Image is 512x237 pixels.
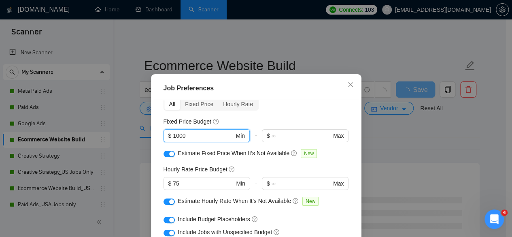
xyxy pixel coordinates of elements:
[168,179,172,188] span: $
[274,229,280,235] span: question-circle
[301,149,317,158] span: New
[252,216,258,222] span: question-circle
[168,131,172,140] span: $
[340,74,361,96] button: Close
[218,98,258,110] div: Hourly Rate
[501,209,508,216] span: 4
[178,198,291,204] span: Estimate Hourly Rate When It’s Not Available
[229,166,235,173] span: question-circle
[178,229,272,235] span: Include Jobs with Unspecified Budget
[164,117,211,126] h5: Fixed Price Budget
[267,131,270,140] span: $
[236,179,245,188] span: Min
[178,216,250,222] span: Include Budget Placeholders
[213,118,219,125] span: question-circle
[236,131,245,140] span: Min
[272,131,331,140] input: ∞
[173,131,234,140] input: 0
[333,131,344,140] span: Max
[347,81,354,88] span: close
[178,150,290,156] span: Estimate Fixed Price When It’s Not Available
[164,83,349,93] div: Job Preferences
[484,209,504,229] iframe: Intercom live chat
[250,129,262,149] div: -
[164,98,181,110] div: All
[180,98,218,110] div: Fixed Price
[293,198,299,204] span: question-circle
[250,177,262,196] div: -
[267,179,270,188] span: $
[164,165,227,174] h5: Hourly Rate Price Budget
[291,150,297,156] span: question-circle
[272,179,331,188] input: ∞
[333,179,344,188] span: Max
[302,197,319,206] span: New
[173,179,234,188] input: 0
